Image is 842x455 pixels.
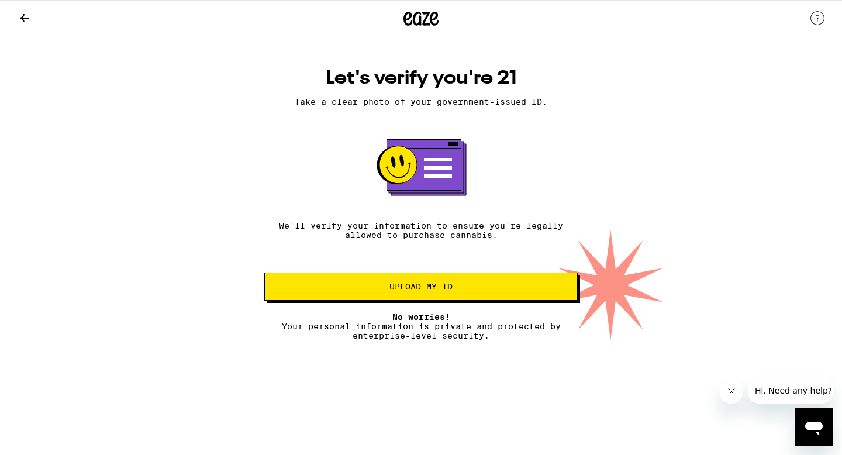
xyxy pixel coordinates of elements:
[264,273,578,301] button: Upload my ID
[795,408,833,446] iframe: Button to launch messaging window
[392,312,450,322] span: No worries!
[389,282,453,291] span: Upload my ID
[264,221,578,240] p: We'll verify your information to ensure you're legally allowed to purchase cannabis.
[264,67,578,90] h1: Let's verify you're 21
[720,380,743,404] iframe: Close message
[264,312,578,340] p: Your personal information is private and protected by enterprise-level security.
[264,97,578,106] p: Take a clear photo of your government-issued ID.
[748,378,833,404] iframe: Message from company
